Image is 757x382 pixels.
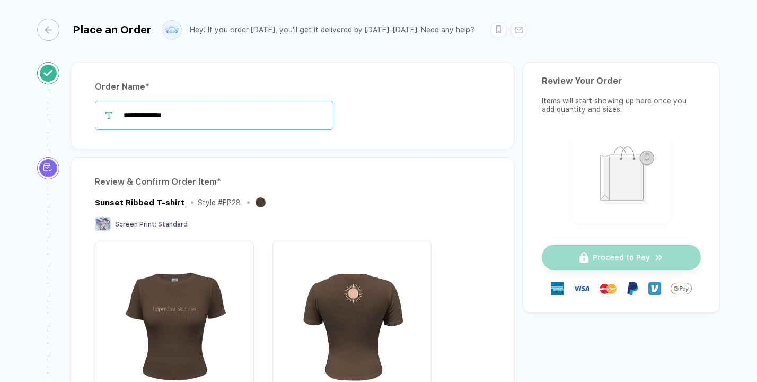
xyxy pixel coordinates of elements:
[542,76,701,86] div: Review Your Order
[95,198,184,207] div: Sunset Ribbed T-shirt
[158,221,188,228] span: Standard
[95,217,111,231] img: Screen Print
[600,280,617,297] img: master-card
[671,278,692,299] img: GPay
[578,140,665,216] img: shopping_bag.png
[95,173,490,190] div: Review & Confirm Order Item
[198,198,241,207] div: Style # FP28
[551,282,564,295] img: express
[95,79,490,95] div: Order Name
[163,21,181,39] img: user profile
[190,25,474,34] div: Hey! If you order [DATE], you'll get it delivered by [DATE]–[DATE]. Need any help?
[573,280,590,297] img: visa
[542,97,701,114] div: Items will start showing up here once you add quantity and sizes.
[648,282,661,295] img: Venmo
[626,282,639,295] img: Paypal
[115,221,156,228] span: Screen Print :
[73,23,152,36] div: Place an Order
